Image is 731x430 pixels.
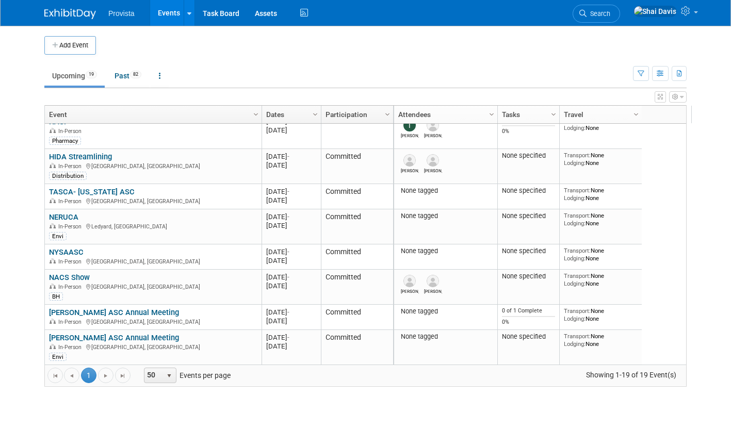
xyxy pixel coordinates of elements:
[321,114,393,149] td: Committed
[564,117,638,131] div: None None
[144,368,162,383] span: 50
[398,187,494,195] div: None tagged
[564,152,591,159] span: Transport:
[398,333,494,341] div: None tagged
[321,184,393,209] td: Committed
[577,368,686,382] span: Showing 1-19 of 19 Event(s)
[266,342,316,351] div: [DATE]
[287,308,289,316] span: -
[564,307,591,315] span: Transport:
[564,307,638,322] div: None None
[321,209,393,244] td: Committed
[310,106,321,121] a: Column Settings
[50,128,56,133] img: In-Person Event
[398,247,494,255] div: None tagged
[58,284,85,290] span: In-Person
[321,270,393,305] td: Committed
[49,257,257,266] div: [GEOGRAPHIC_DATA], [GEOGRAPHIC_DATA]
[266,247,316,256] div: [DATE]
[502,187,556,195] div: None specified
[49,317,257,326] div: [GEOGRAPHIC_DATA], [GEOGRAPHIC_DATA]
[58,198,85,205] span: In-Person
[49,222,257,230] div: Ledyard, [GEOGRAPHIC_DATA]
[107,66,149,86] a: Past82
[564,280,586,287] span: Lodging:
[587,10,610,18] span: Search
[68,372,76,380] span: Go to the previous page
[58,163,85,170] span: In-Person
[486,106,498,121] a: Column Settings
[564,106,635,123] a: Travel
[564,340,586,348] span: Lodging:
[403,119,416,131] img: Trisha Mitkus
[266,106,314,123] a: Dates
[266,317,316,325] div: [DATE]
[287,118,289,125] span: -
[119,372,127,380] span: Go to the last page
[564,247,638,262] div: None None
[321,305,393,330] td: Committed
[251,106,262,121] a: Column Settings
[49,106,255,123] a: Event
[58,319,85,325] span: In-Person
[564,255,586,262] span: Lodging:
[401,167,419,173] div: Jeff Kittle
[49,342,257,351] div: [GEOGRAPHIC_DATA], [GEOGRAPHIC_DATA]
[403,154,416,167] img: Jeff Kittle
[266,333,316,342] div: [DATE]
[266,187,316,196] div: [DATE]
[564,152,638,167] div: None None
[266,308,316,317] div: [DATE]
[58,223,85,230] span: In-Person
[564,212,638,227] div: None None
[398,212,494,220] div: None tagged
[427,119,439,131] img: Justyn Okoniewski
[50,344,56,349] img: In-Person Event
[58,344,85,351] span: In-Person
[49,292,63,301] div: BH
[49,152,112,161] a: HIDA Streamlining
[502,333,556,341] div: None specified
[115,368,131,383] a: Go to the last page
[564,333,591,340] span: Transport:
[252,110,260,119] span: Column Settings
[564,212,591,219] span: Transport:
[321,244,393,270] td: Committed
[49,161,257,170] div: [GEOGRAPHIC_DATA], [GEOGRAPHIC_DATA]
[398,307,494,316] div: None tagged
[403,275,416,287] img: Ashley Grossman
[49,196,257,205] div: [GEOGRAPHIC_DATA], [GEOGRAPHIC_DATA]
[382,106,394,121] a: Column Settings
[631,106,642,121] a: Column Settings
[266,196,316,205] div: [DATE]
[266,161,316,170] div: [DATE]
[49,273,90,282] a: NACS Show
[50,284,56,289] img: In-Person Event
[502,247,556,255] div: None specified
[86,71,97,78] span: 19
[424,287,442,294] div: Dean Dennerline
[424,167,442,173] div: Jerry Johnson
[81,368,96,383] span: 1
[632,110,640,119] span: Column Settings
[102,372,110,380] span: Go to the next page
[564,187,591,194] span: Transport:
[266,273,316,282] div: [DATE]
[266,282,316,290] div: [DATE]
[502,212,556,220] div: None specified
[49,353,67,361] div: Envi
[108,9,135,18] span: Provista
[564,159,586,167] span: Lodging:
[564,187,638,202] div: None None
[49,308,179,317] a: [PERSON_NAME] ASC Annual Meeting
[266,256,316,265] div: [DATE]
[548,106,560,121] a: Column Settings
[427,275,439,287] img: Dean Dennerline
[564,272,638,287] div: None None
[50,223,56,228] img: In-Person Event
[58,258,85,265] span: In-Person
[44,66,105,86] a: Upcoming19
[326,106,386,123] a: Participation
[321,330,393,365] td: Committed
[633,6,677,17] img: Shai Davis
